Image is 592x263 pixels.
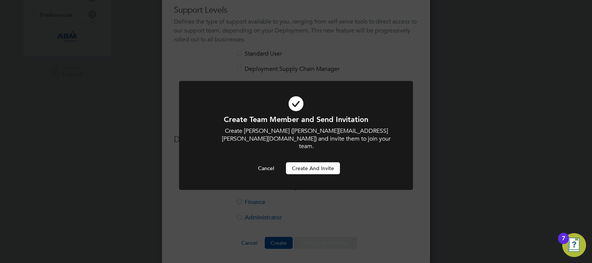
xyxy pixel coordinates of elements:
div: 7 [562,238,565,248]
button: Cancel [252,162,280,174]
button: Create and invite [286,162,340,174]
h1: Create Team Member and Send Invitation [199,115,393,124]
button: Open Resource Center, 7 new notifications [562,233,586,257]
p: Create [PERSON_NAME] ([PERSON_NAME][EMAIL_ADDRESS][PERSON_NAME][DOMAIN_NAME]) and invite them to ... [220,127,393,150]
